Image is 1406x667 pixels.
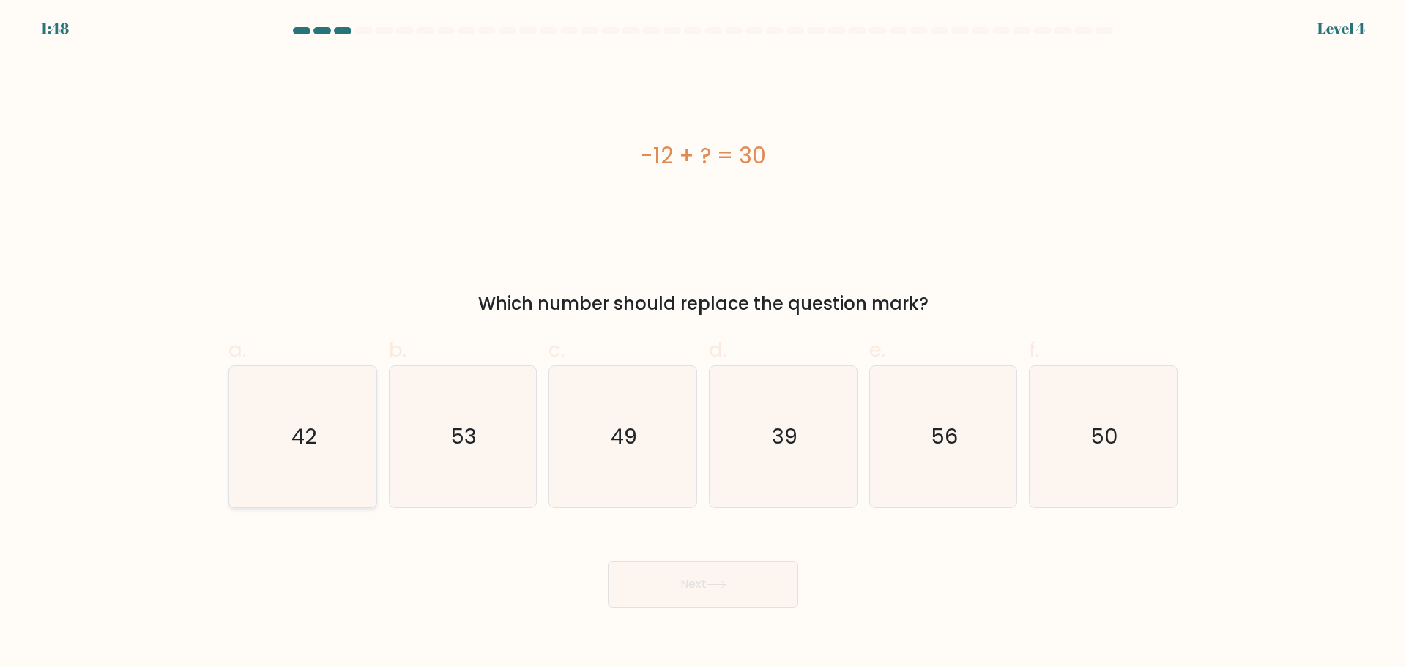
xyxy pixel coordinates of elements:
button: Next [608,561,798,608]
text: 49 [611,422,638,451]
span: f. [1029,335,1039,364]
div: Level 4 [1317,18,1365,40]
text: 56 [931,422,958,451]
text: 53 [451,422,477,451]
span: b. [389,335,406,364]
span: c. [548,335,565,364]
div: Which number should replace the question mark? [237,291,1169,317]
span: d. [709,335,726,364]
div: -12 + ? = 30 [228,139,1178,172]
text: 50 [1091,422,1119,451]
text: 39 [772,422,797,451]
div: 1:48 [41,18,69,40]
span: e. [869,335,885,364]
text: 42 [291,422,317,451]
span: a. [228,335,246,364]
